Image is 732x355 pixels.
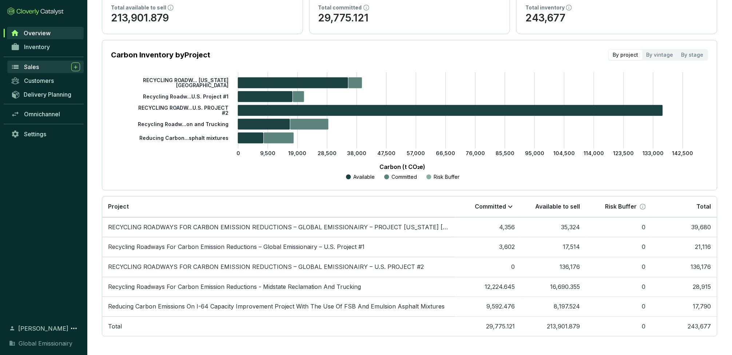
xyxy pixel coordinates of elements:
[586,237,652,257] td: 0
[652,217,717,237] td: 39,680
[102,237,455,257] td: Recycling Roadways For Carbon Emission Reductions – Global Emissionairy – U.S. Project #1
[24,130,46,138] span: Settings
[434,173,460,181] p: Risk Buffer
[24,91,71,98] span: Delivery Planning
[586,257,652,277] td: 0
[7,27,84,39] a: Overview
[652,296,717,316] td: 17,790
[7,41,84,53] a: Inventory
[143,77,228,83] tspan: RECYCLING ROADW... [US_STATE]
[138,121,228,127] tspan: Recycling Roadw...on and Trucking
[613,150,634,156] tspan: 123,500
[608,49,708,61] div: segmented control
[521,316,586,336] td: 213,901.879
[7,108,84,120] a: Omnichannel
[496,150,514,156] tspan: 85,500
[318,150,337,156] tspan: 28,500
[318,11,501,25] p: 29,775.121
[347,150,366,156] tspan: 38,000
[111,11,294,25] p: 213,901.879
[24,77,54,84] span: Customers
[672,150,693,156] tspan: 142,500
[24,29,51,37] span: Overview
[455,277,521,297] td: 12,224.645
[138,105,228,111] tspan: RECYCLING ROADW...U.S. PROJECT
[455,217,521,237] td: 4,356
[7,74,84,87] a: Customers
[455,237,521,257] td: 3,602
[7,128,84,140] a: Settings
[7,61,84,73] a: Sales
[605,203,637,211] p: Risk Buffer
[436,150,455,156] tspan: 66,500
[24,110,60,118] span: Omnichannel
[24,63,39,70] span: Sales
[521,296,586,316] td: 8,197.524
[392,173,417,181] p: Committed
[102,217,455,237] td: RECYCLING ROADWAYS FOR CARBON EMISSION REDUCTIONS – GLOBAL EMISSIONAIRY – PROJECT CALIFORNIA USA
[584,150,604,156] tspan: 114,000
[111,4,166,11] p: Total available to sell
[554,150,575,156] tspan: 104,500
[643,50,677,60] div: By vintage
[652,277,717,297] td: 28,915
[652,316,717,336] td: 243,677
[455,316,521,336] td: 29,775.121
[102,257,455,277] td: RECYCLING ROADWAYS FOR CARBON EMISSION REDUCTIONS – GLOBAL EMISSIONAIRY – U.S. PROJECT #2
[521,277,586,297] td: 16,690.355
[521,197,586,217] th: Available to sell
[475,203,506,211] p: Committed
[19,339,72,348] span: Global Emissionairy
[586,316,652,336] td: 0
[122,162,683,171] p: Carbon (t CO₂e)
[236,150,240,156] tspan: 0
[289,150,307,156] tspan: 19,000
[377,150,395,156] tspan: 47,500
[652,257,717,277] td: 136,176
[260,150,276,156] tspan: 9,500
[586,277,652,297] td: 0
[318,4,362,11] p: Total committed
[525,11,708,25] p: 243,677
[609,50,643,60] div: By project
[525,4,565,11] p: Total inventory
[521,237,586,257] td: 17,514
[455,257,521,277] td: 0
[102,316,455,336] td: Total
[139,135,228,141] tspan: Reducing Carbon...sphalt mixtures
[652,197,717,217] th: Total
[354,173,375,181] p: Available
[455,296,521,316] td: 9,592.476
[525,150,544,156] tspan: 95,000
[652,237,717,257] td: 21,116
[222,110,228,116] tspan: #2
[24,43,50,51] span: Inventory
[102,197,455,217] th: Project
[18,324,68,333] span: [PERSON_NAME]
[677,50,708,60] div: By stage
[643,150,664,156] tspan: 133,000
[586,217,652,237] td: 0
[111,50,210,60] p: Carbon Inventory by Project
[407,150,425,156] tspan: 57,000
[586,296,652,316] td: 0
[143,93,228,100] tspan: Recycling Roadw...U.S. Project #1
[521,217,586,237] td: 35,324
[7,88,84,100] a: Delivery Planning
[102,296,455,316] td: Reducing Carbon Emissions On I-64 Capacity Improvement Project With The Use Of FSB And Emulsion A...
[102,277,455,297] td: Recycling Roadways For Carbon Emission Reductions - Midstate Reclamation And Trucking
[466,150,485,156] tspan: 76,000
[521,257,586,277] td: 136,176
[176,82,228,88] tspan: [GEOGRAPHIC_DATA]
